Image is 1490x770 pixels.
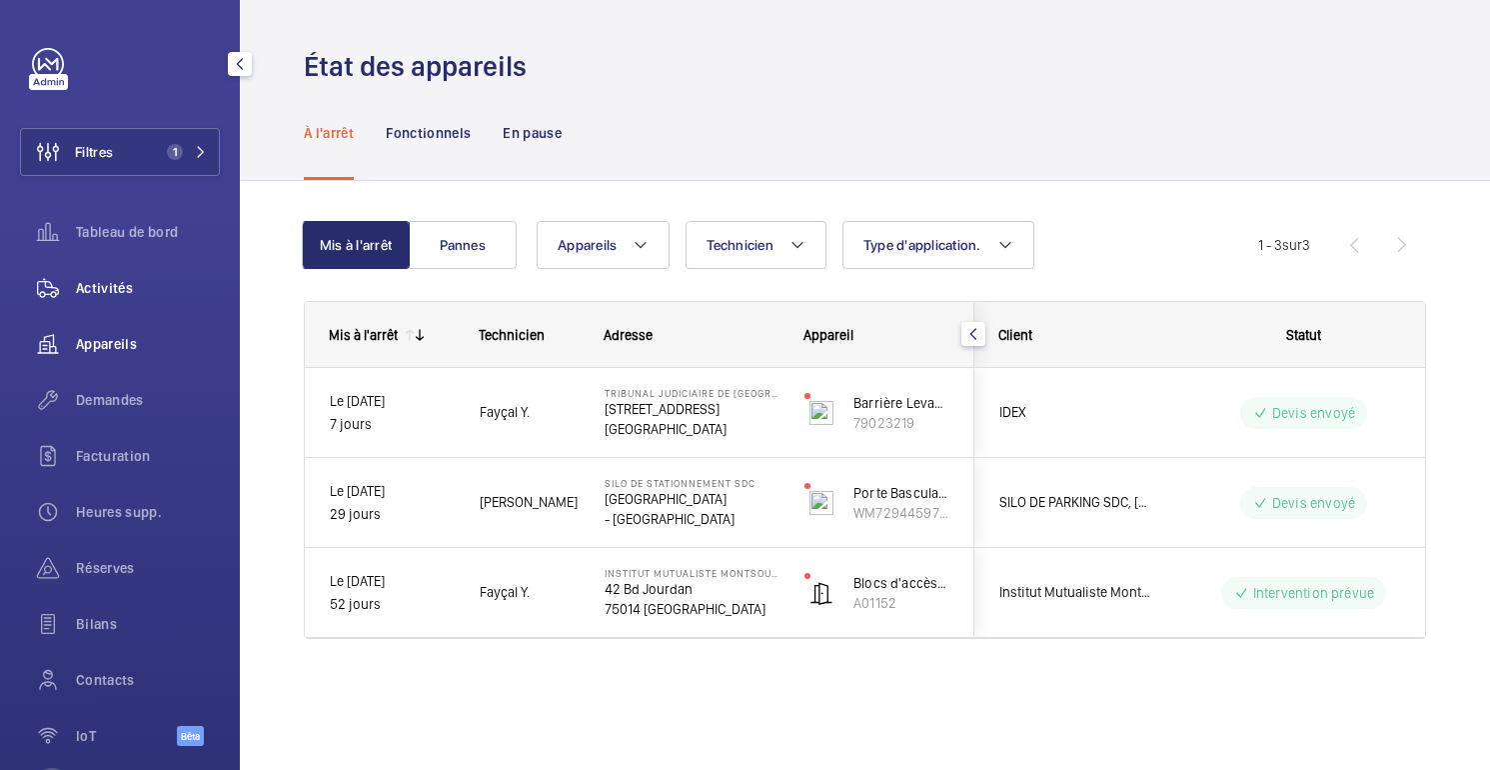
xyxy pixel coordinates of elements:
[999,584,1180,600] font: Institut Mutualiste Montsouris
[181,730,200,742] font: Bêta
[304,49,527,83] font: État des appareils
[76,560,135,576] font: Réserves
[605,567,788,579] font: Institut Mutualiste Montsouris
[76,280,133,296] font: Activités
[173,145,178,159] font: 1
[76,448,151,464] font: Facturation
[330,573,385,589] font: Le [DATE]
[853,395,954,411] font: Barrière Levante
[480,494,578,510] font: [PERSON_NAME]
[76,616,117,632] font: Bilans
[330,596,381,612] font: 52 jours
[479,327,545,343] font: Technicien
[537,221,670,269] button: Appareils
[809,401,833,425] img: barrier_levante.svg
[1302,237,1310,253] font: 3
[605,421,727,437] font: [GEOGRAPHIC_DATA]
[76,392,144,408] font: Demandes
[853,575,1233,591] font: Blocs d'accès 9,10,11 - BESAM Power Swing - Battante 2 portes
[304,125,354,141] font: À l'arrêt
[853,485,1068,501] font: Porte Basculante Sortie (droite int)
[76,728,96,744] font: IoT
[1258,237,1282,253] font: 1 - 3
[605,401,720,417] font: [STREET_ADDRESS]
[707,237,773,253] font: Technicien
[1286,327,1321,343] font: Statut
[1282,237,1302,253] font: sur
[605,581,693,597] font: 42 Bd Jourdan
[386,125,471,141] font: Fonctionnels
[686,221,826,269] button: Technicien
[1272,495,1355,511] font: Devis envoyé
[803,327,853,343] font: Appareil
[330,416,372,432] font: 7 jours
[302,221,410,269] button: Mis à l'arrêt
[330,506,381,522] font: 29 jours
[503,125,562,141] font: En pause
[330,483,385,499] font: Le [DATE]
[440,237,486,253] font: Pannes
[605,601,765,617] font: 75014 [GEOGRAPHIC_DATA]
[1272,405,1355,421] font: Devis envoyé
[480,404,530,420] font: Fayçal Y.
[842,221,1034,269] button: Type d'application.
[330,393,385,409] font: Le [DATE]
[20,128,220,176] button: Filtres1
[863,237,981,253] font: Type d'application.
[999,494,1249,510] font: SILO DE PARKING SDC, [STREET_ADDRESS]
[853,505,1016,521] font: WM72944597 - #11477852
[853,415,914,431] font: 79023219
[999,404,1026,420] font: IDEX
[605,387,837,399] font: TRIBUNAL JUDICIAIRE DE [GEOGRAPHIC_DATA]
[480,584,530,600] font: Fayçal Y.
[605,477,755,489] font: Silo de stationnement SDC
[76,224,178,240] font: Tableau de bord
[1253,585,1374,601] font: Intervention prévue
[809,491,833,515] img: tilting_door.svg
[605,491,727,507] font: [GEOGRAPHIC_DATA]
[76,672,135,688] font: Contacts
[853,595,896,611] font: A01152
[76,504,162,520] font: Heures supp.
[329,327,398,343] font: Mis à l'arrêt
[605,511,735,527] font: - [GEOGRAPHIC_DATA]
[558,237,617,253] font: Appareils
[320,237,392,253] font: Mis à l'arrêt
[809,581,833,605] img: automatic_door.svg
[604,327,653,343] font: Adresse
[409,221,517,269] button: Pannes
[75,144,113,160] font: Filtres
[998,327,1032,343] font: Client
[76,336,137,352] font: Appareils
